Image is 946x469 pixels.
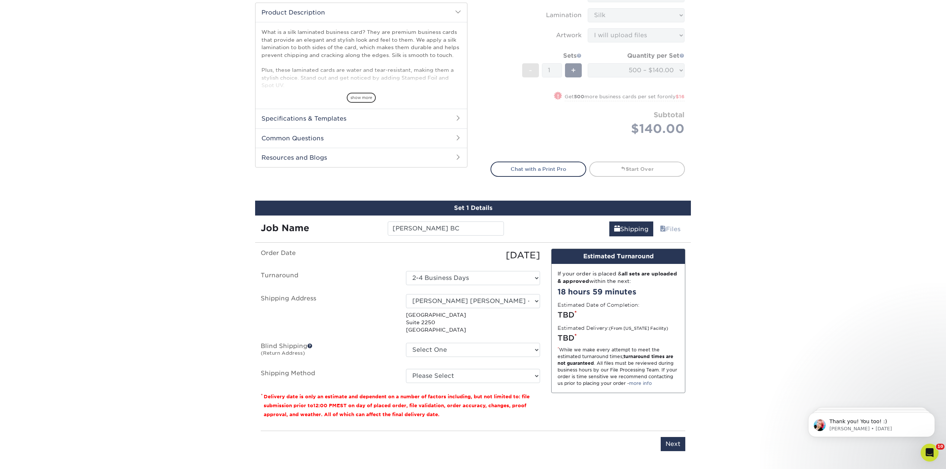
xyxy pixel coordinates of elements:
label: Shipping Address [255,294,400,334]
h2: Product Description [255,3,467,22]
div: TBD [558,332,679,344]
p: [GEOGRAPHIC_DATA] Suite 2250 [GEOGRAPHIC_DATA] [406,311,540,334]
label: Estimated Delivery: [558,324,668,332]
span: 12:00 PM [313,403,337,408]
a: Files [655,221,685,236]
label: Turnaround [255,271,400,285]
a: Start Over [589,162,685,176]
span: 10 [936,444,945,450]
small: (From [US_STATE] Facility) [609,326,668,331]
h2: Common Questions [255,128,467,148]
iframe: Intercom live chat [921,444,939,462]
span: files [660,226,666,233]
div: Set 1 Details [255,201,691,216]
h2: Resources and Blogs [255,148,467,167]
span: shipping [614,226,620,233]
div: [DATE] [400,249,546,262]
div: While we make every attempt to meet the estimated turnaround times; . All files must be reviewed ... [558,347,679,387]
div: If your order is placed & within the next: [558,270,679,285]
label: Estimated Date of Completion: [558,301,639,309]
input: Enter a job name [388,221,504,236]
input: Next [661,437,685,451]
label: Shipping Method [255,369,400,383]
small: (Return Address) [261,350,305,356]
a: Chat with a Print Pro [491,162,586,176]
p: What is a silk laminated business card? They are premium business cards that provide an elegant a... [261,28,461,150]
a: Shipping [609,221,653,236]
h2: Specifications & Templates [255,109,467,128]
small: Delivery date is only an estimate and dependent on a number of factors including, but not limited... [264,394,530,417]
div: Estimated Turnaround [552,249,685,264]
label: Order Date [255,249,400,262]
strong: Job Name [261,223,309,233]
div: TBD [558,309,679,320]
div: 18 hours 59 minutes [558,286,679,297]
span: show more [347,93,376,103]
label: Blind Shipping [255,343,400,360]
a: more info [629,380,652,386]
iframe: Google Customer Reviews [2,446,63,466]
iframe: Intercom notifications message [797,397,946,449]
